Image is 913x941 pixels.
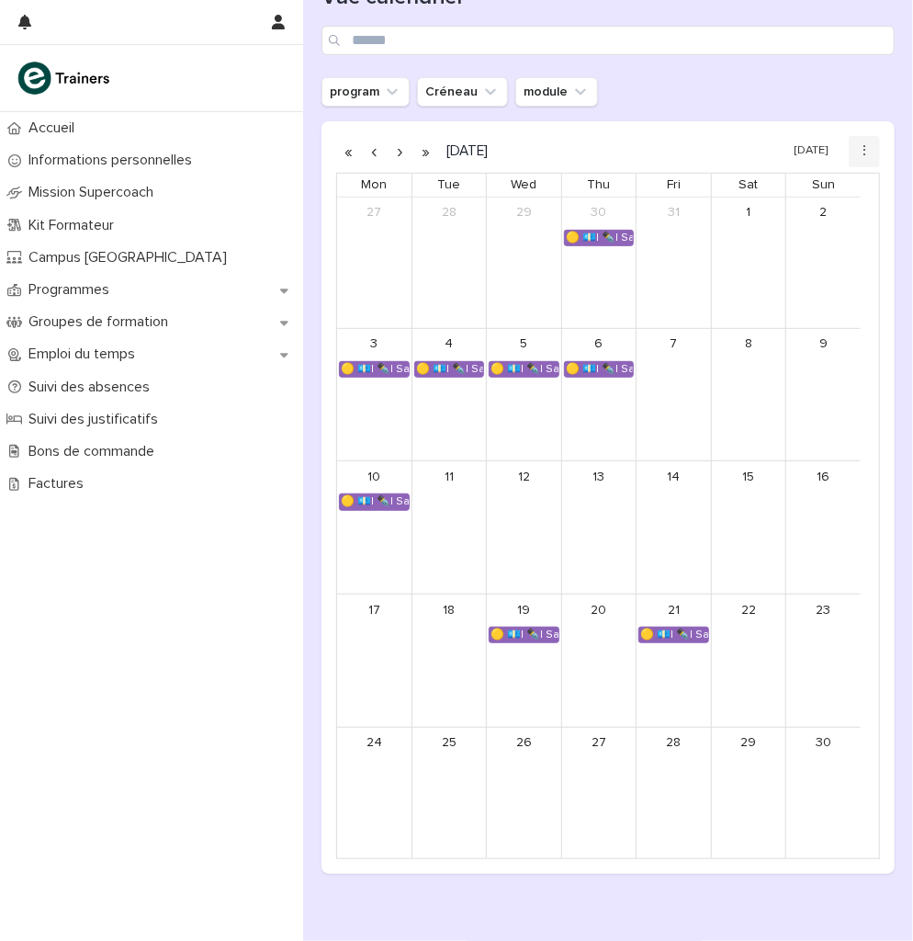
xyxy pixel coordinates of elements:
a: Thursday [583,174,614,197]
a: November 19, 2025 [510,595,539,625]
button: program [321,77,410,107]
td: November 22, 2025 [711,595,785,728]
a: November 15, 2025 [734,462,763,492]
a: November 22, 2025 [734,595,763,625]
p: Factures [21,475,98,493]
a: November 24, 2025 [359,729,389,758]
h2: [DATE] [439,144,488,158]
div: 🟡 💶| ✒️| Savoir-être métier - Cadre de référence interculturel : prévenir les incidents critiques... [340,494,409,509]
td: November 4, 2025 [411,328,486,461]
p: Suivi des justificatifs [21,411,173,428]
a: November 16, 2025 [809,462,839,492]
a: October 29, 2025 [510,198,539,228]
a: Sunday [808,174,839,197]
td: November 1, 2025 [711,198,785,329]
a: November 4, 2025 [434,330,464,359]
td: November 30, 2025 [786,727,861,858]
a: November 5, 2025 [510,330,539,359]
td: November 9, 2025 [786,328,861,461]
a: November 7, 2025 [659,330,688,359]
a: Wednesday [508,174,541,197]
td: November 5, 2025 [487,328,561,461]
td: November 27, 2025 [561,727,636,858]
a: November 10, 2025 [359,462,389,492]
p: Accueil [21,119,89,137]
td: October 29, 2025 [487,198,561,329]
a: November 28, 2025 [659,729,688,758]
a: November 8, 2025 [734,330,763,359]
p: Bons de commande [21,443,169,460]
a: November 17, 2025 [359,595,389,625]
div: 🟡 💶| ✒️| Savoir-être métier - Collaboration et dynamique d'équipe dans un espace de vente [565,231,633,245]
a: October 28, 2025 [434,198,464,228]
td: November 7, 2025 [637,328,711,461]
td: November 24, 2025 [337,727,411,858]
p: Programmes [21,281,124,299]
button: Previous month [362,137,388,166]
a: October 27, 2025 [359,198,389,228]
a: Friday [663,174,684,197]
td: November 10, 2025 [337,461,411,595]
a: November 1, 2025 [734,198,763,228]
a: November 20, 2025 [584,595,614,625]
a: November 26, 2025 [510,729,539,758]
a: November 14, 2025 [659,462,688,492]
div: 🟡 💶| ✒️| Savoir-être métier - Accompagnement et adaptation de sa pratique en tenant compte du cad... [340,362,409,377]
td: November 12, 2025 [487,461,561,595]
td: November 13, 2025 [561,461,636,595]
td: November 11, 2025 [411,461,486,595]
td: November 23, 2025 [786,595,861,728]
div: 🟡 💶| ✒️| Savoir-être métier - Organisation de son travail selon les priorités et ses objectifs [565,362,633,377]
button: ⋮ [849,136,880,167]
td: November 21, 2025 [637,595,711,728]
td: November 8, 2025 [711,328,785,461]
p: Informations personnelles [21,152,207,169]
img: K0CqGN7SDeD6s4JG8KQk [15,60,116,96]
a: November 11, 2025 [434,462,464,492]
td: November 16, 2025 [786,461,861,595]
a: Saturday [735,174,761,197]
div: 🟡 💶| ✒️| Savoir-être métier - Gestion du stress et des imprévus dans un espace de vente [490,362,558,377]
a: Tuesday [434,174,465,197]
td: November 19, 2025 [487,595,561,728]
td: November 28, 2025 [637,727,711,858]
td: November 2, 2025 [786,198,861,329]
p: Suivi des absences [21,379,164,396]
td: November 20, 2025 [561,595,636,728]
button: [DATE] [785,138,837,164]
a: November 2, 2025 [809,198,839,228]
a: November 23, 2025 [809,595,839,625]
button: Previous year [336,137,362,166]
td: November 15, 2025 [711,461,785,595]
td: November 14, 2025 [637,461,711,595]
p: Campus [GEOGRAPHIC_DATA] [21,249,242,266]
td: November 3, 2025 [337,328,411,461]
input: Search [321,26,895,55]
td: October 30, 2025 [561,198,636,329]
td: October 28, 2025 [411,198,486,329]
td: October 31, 2025 [637,198,711,329]
p: Groupes de formation [21,313,183,331]
div: 🟡 💶| ✒️| Savoir-être métier - Accompagnement et adaptation de sa pratique en tenant compte du cad... [415,362,483,377]
a: November 3, 2025 [359,330,389,359]
a: November 12, 2025 [510,462,539,492]
button: Next month [388,137,413,166]
div: 🟡 💶| ✒️| Savoir-être métier - Collaboration et dynamique d'équipe dans un espace de vente [639,628,707,642]
td: November 18, 2025 [411,595,486,728]
a: November 9, 2025 [809,330,839,359]
p: Kit Formateur [21,217,129,234]
td: November 25, 2025 [411,727,486,858]
td: November 29, 2025 [711,727,785,858]
button: module [515,77,598,107]
a: Monday [357,174,390,197]
td: November 17, 2025 [337,595,411,728]
a: November 13, 2025 [584,462,614,492]
a: October 31, 2025 [659,198,688,228]
a: November 25, 2025 [434,729,464,758]
button: Créneau [417,77,508,107]
a: November 18, 2025 [434,595,464,625]
p: Emploi du temps [21,346,150,363]
a: November 30, 2025 [809,729,839,758]
td: October 27, 2025 [337,198,411,329]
